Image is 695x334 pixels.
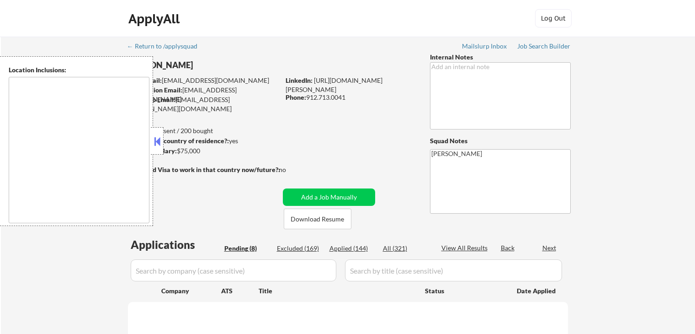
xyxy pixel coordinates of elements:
[283,189,375,206] button: Add a Job Manually
[517,286,557,296] div: Date Applied
[277,244,323,253] div: Excluded (169)
[286,76,382,93] a: [URL][DOMAIN_NAME][PERSON_NAME]
[517,43,571,49] div: Job Search Builder
[284,209,351,229] button: Download Resume
[259,286,416,296] div: Title
[430,53,571,62] div: Internal Notes
[286,76,313,84] strong: LinkedIn:
[345,259,562,281] input: Search by title (case sensitive)
[286,93,415,102] div: 912.713.0041
[127,137,229,145] strong: Can work in country of residence?:
[430,136,571,145] div: Squad Notes
[425,282,504,299] div: Status
[128,86,280,103] div: [EMAIL_ADDRESS][DOMAIN_NAME]
[383,244,429,253] div: All (321)
[542,243,557,253] div: Next
[128,95,280,113] div: [EMAIL_ADDRESS][PERSON_NAME][DOMAIN_NAME]
[441,243,490,253] div: View All Results
[128,166,280,173] strong: Will need Visa to work in that country now/future?:
[221,286,259,296] div: ATS
[462,43,508,49] div: Mailslurp Inbox
[286,93,306,101] strong: Phone:
[224,244,270,253] div: Pending (8)
[127,43,206,52] a: ← Return to /applysquad
[128,76,280,85] div: [EMAIL_ADDRESS][DOMAIN_NAME]
[131,259,336,281] input: Search by company (case sensitive)
[161,286,221,296] div: Company
[127,126,280,135] div: 144 sent / 200 bought
[131,239,221,250] div: Applications
[501,243,515,253] div: Back
[9,65,149,75] div: Location Inclusions:
[462,43,508,52] a: Mailslurp Inbox
[127,136,277,145] div: yes
[127,146,280,156] div: $75,000
[279,165,305,174] div: no
[128,59,316,71] div: [PERSON_NAME]
[535,9,572,27] button: Log Out
[127,43,206,49] div: ← Return to /applysquad
[329,244,375,253] div: Applied (144)
[128,11,182,27] div: ApplyAll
